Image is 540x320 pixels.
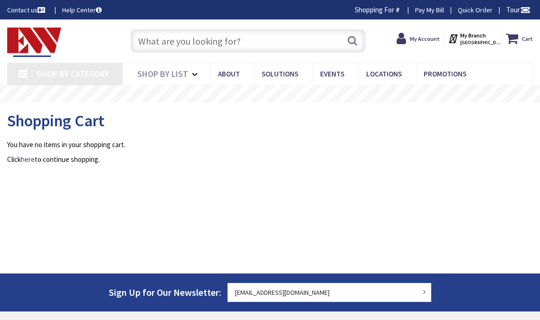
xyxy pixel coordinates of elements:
[522,30,533,47] strong: Cart
[424,69,466,78] span: Promotions
[218,69,240,78] span: About
[262,69,298,78] span: Solutions
[448,30,498,47] div: My Branch [GEOGRAPHIC_DATA], [GEOGRAPHIC_DATA]
[460,39,501,46] span: [GEOGRAPHIC_DATA], [GEOGRAPHIC_DATA]
[7,140,533,150] p: You have no items in your shopping cart.
[506,5,531,14] span: Tour
[7,154,533,164] p: Click to continue shopping.
[37,68,109,79] span: Shop By Category
[7,5,47,15] a: Contact us
[320,69,344,78] span: Events
[396,5,400,14] strong: #
[366,69,402,78] span: Locations
[397,30,440,47] a: My Account
[460,32,486,39] strong: My Branch
[131,29,365,53] input: What are you looking for?
[62,5,102,15] a: Help Center
[192,89,347,99] rs-layer: Free Same Day Pickup at 19 Locations
[7,112,533,130] h1: Shopping Cart
[137,68,188,79] span: Shop By List
[458,5,493,15] a: Quick Order
[415,5,444,15] a: Pay My Bill
[506,30,533,47] a: Cart
[7,28,61,57] img: Electrical Wholesalers, Inc.
[21,154,35,164] a: here
[355,5,394,14] span: Shopping For
[227,283,431,302] input: Enter your email address
[109,286,221,298] span: Sign Up for Our Newsletter:
[410,35,440,42] strong: My Account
